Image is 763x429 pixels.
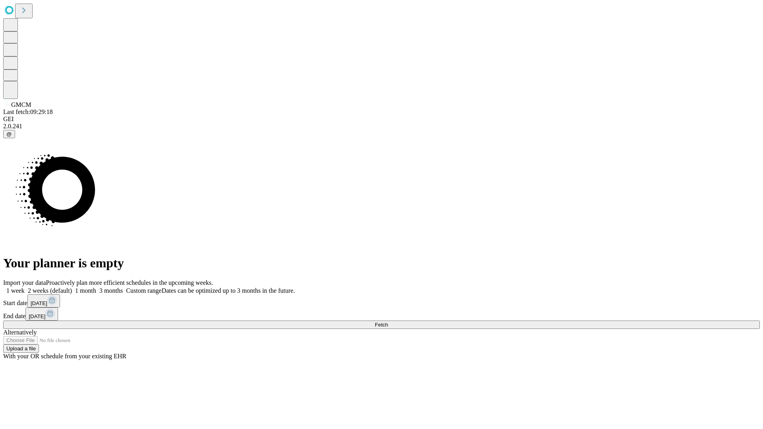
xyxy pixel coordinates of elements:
[162,287,295,294] span: Dates can be optimized up to 3 months in the future.
[3,256,760,271] h1: Your planner is empty
[28,287,72,294] span: 2 weeks (default)
[6,287,25,294] span: 1 week
[3,130,15,138] button: @
[31,300,47,306] span: [DATE]
[126,287,161,294] span: Custom range
[3,279,46,286] span: Import your data
[25,307,58,321] button: [DATE]
[99,287,123,294] span: 3 months
[3,307,760,321] div: End date
[3,329,37,336] span: Alternatively
[75,287,96,294] span: 1 month
[27,294,60,307] button: [DATE]
[3,344,39,353] button: Upload a file
[375,322,388,328] span: Fetch
[3,116,760,123] div: GEI
[11,101,31,108] span: GMCM
[46,279,213,286] span: Proactively plan more efficient schedules in the upcoming weeks.
[3,123,760,130] div: 2.0.241
[3,353,126,359] span: With your OR schedule from your existing EHR
[6,131,12,137] span: @
[3,321,760,329] button: Fetch
[29,313,45,319] span: [DATE]
[3,108,53,115] span: Last fetch: 09:29:18
[3,294,760,307] div: Start date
